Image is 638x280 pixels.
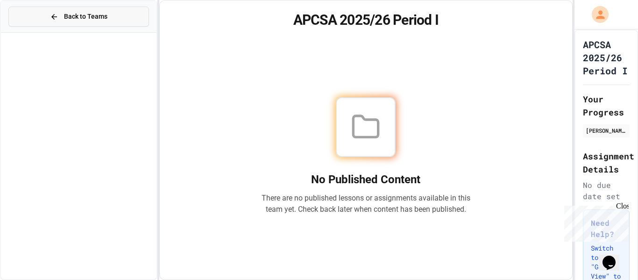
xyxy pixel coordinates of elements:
div: Chat with us now!Close [4,4,64,59]
iframe: chat widget [599,243,629,271]
h2: Assignment Details [583,150,630,176]
h2: No Published Content [261,172,470,187]
h2: Your Progress [583,93,630,119]
div: [PERSON_NAME] [586,126,627,135]
p: There are no published lessons or assignments available in this team yet. Check back later when c... [261,193,470,215]
h1: APCSA 2025/26 Period I [583,38,630,77]
div: My Account [582,4,611,25]
iframe: chat widget [560,202,629,242]
span: Back to Teams [64,12,107,22]
button: Back to Teams [8,7,149,27]
h1: APCSA 2025/26 Period I [171,12,561,29]
div: No due date set [583,179,630,202]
